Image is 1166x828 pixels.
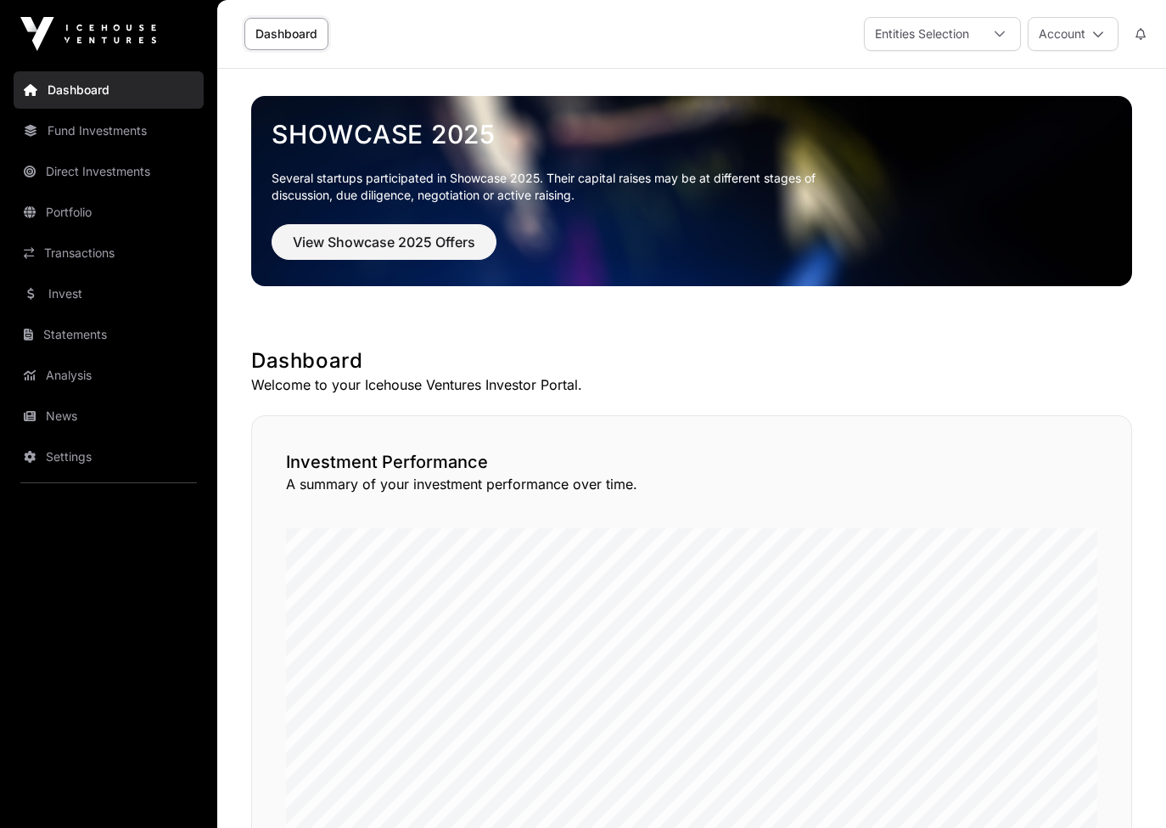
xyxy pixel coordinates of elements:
[272,119,1112,149] a: Showcase 2025
[251,96,1132,286] img: Showcase 2025
[14,357,204,394] a: Analysis
[20,17,156,51] img: Icehouse Ventures Logo
[244,18,328,50] a: Dashboard
[1028,17,1118,51] button: Account
[251,375,1132,395] p: Welcome to your Icehouse Ventures Investor Portal.
[865,18,979,50] div: Entities Selection
[14,153,204,190] a: Direct Investments
[1081,746,1166,828] iframe: Chat Widget
[272,170,842,204] p: Several startups participated in Showcase 2025. Their capital raises may be at different stages o...
[14,194,204,231] a: Portfolio
[286,474,1097,494] p: A summary of your investment performance over time.
[14,316,204,353] a: Statements
[272,224,496,260] button: View Showcase 2025 Offers
[286,450,1097,474] h2: Investment Performance
[14,234,204,272] a: Transactions
[14,397,204,435] a: News
[14,112,204,149] a: Fund Investments
[14,71,204,109] a: Dashboard
[251,347,1132,375] h1: Dashboard
[14,275,204,313] a: Invest
[272,241,496,258] a: View Showcase 2025 Offers
[14,438,204,476] a: Settings
[293,232,475,252] span: View Showcase 2025 Offers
